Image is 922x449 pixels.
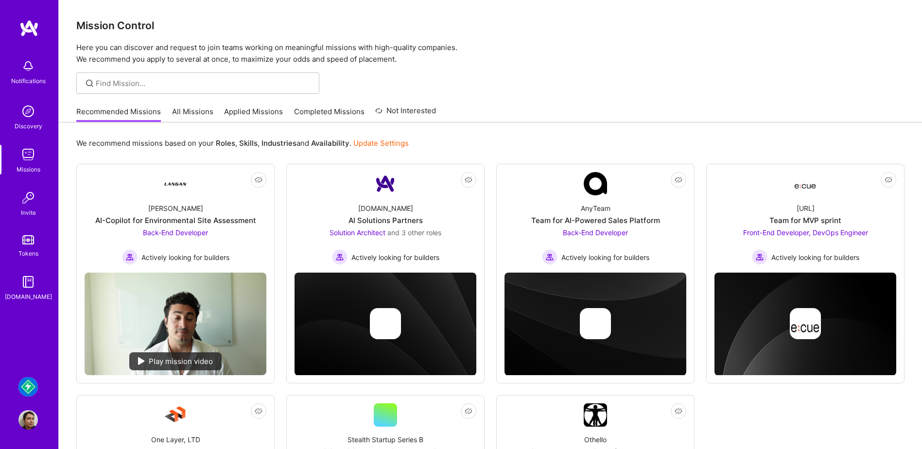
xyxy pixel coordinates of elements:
[76,138,409,148] p: We recommend missions based on your , , and .
[580,308,611,339] img: Company logo
[542,249,557,265] img: Actively looking for builders
[16,410,40,430] a: User Avatar
[295,172,476,265] a: Company Logo[DOMAIN_NAME]AI Solutions PartnersSolution Architect and 3 other rolesActively lookin...
[295,273,476,375] img: cover
[465,407,472,415] i: icon EyeClosed
[239,138,258,148] b: Skills
[584,403,607,427] img: Company Logo
[561,252,649,262] span: Actively looking for builders
[18,377,38,397] img: Mudflap: Fintech for Trucking
[353,138,409,148] a: Update Settings
[5,292,52,302] div: [DOMAIN_NAME]
[797,203,815,213] div: [URL]
[21,207,36,218] div: Invite
[675,407,682,415] i: icon EyeClosed
[16,377,40,397] a: Mudflap: Fintech for Trucking
[122,249,138,265] img: Actively looking for builders
[531,215,660,225] div: Team for AI-Powered Sales Platform
[330,228,385,237] span: Solution Architect
[85,273,266,375] img: No Mission
[18,145,38,164] img: teamwork
[18,102,38,121] img: discovery
[374,172,397,195] img: Company Logo
[15,121,42,131] div: Discovery
[584,434,607,445] div: Othello
[311,138,349,148] b: Availability
[22,235,34,244] img: tokens
[76,106,161,122] a: Recommended Missions
[581,203,610,213] div: AnyTeam
[348,434,423,445] div: Stealth Startup Series B
[76,19,905,32] h3: Mission Control
[143,228,208,237] span: Back-End Developer
[358,203,413,213] div: [DOMAIN_NAME]
[504,172,686,265] a: Company LogoAnyTeamTeam for AI-Powered Sales PlatformBack-End Developer Actively looking for buil...
[164,403,187,427] img: Company Logo
[216,138,235,148] b: Roles
[790,308,821,339] img: Company logo
[743,228,868,237] span: Front-End Developer, DevOps Engineer
[18,272,38,292] img: guide book
[563,228,628,237] span: Back-End Developer
[771,252,859,262] span: Actively looking for builders
[138,357,145,365] img: play
[18,188,38,207] img: Invite
[714,172,896,265] a: Company Logo[URL]Team for MVP sprintFront-End Developer, DevOps Engineer Actively looking for bui...
[584,172,607,195] img: Company Logo
[151,434,200,445] div: One Layer, LTD
[465,176,472,184] i: icon EyeClosed
[348,215,423,225] div: AI Solutions Partners
[675,176,682,184] i: icon EyeClosed
[18,410,38,430] img: User Avatar
[370,308,401,339] img: Company logo
[714,273,896,376] img: cover
[95,215,256,225] div: AI-Copilot for Environmental Site Assessment
[224,106,283,122] a: Applied Missions
[76,42,905,65] p: Here you can discover and request to join teams working on meaningful missions with high-quality ...
[19,19,39,37] img: logo
[85,172,266,265] a: Company Logo[PERSON_NAME]AI-Copilot for Environmental Site AssessmentBack-End Developer Actively ...
[769,215,841,225] div: Team for MVP sprint
[172,106,213,122] a: All Missions
[387,228,441,237] span: and 3 other roles
[255,176,262,184] i: icon EyeClosed
[148,203,203,213] div: [PERSON_NAME]
[11,76,46,86] div: Notifications
[18,56,38,76] img: bell
[18,248,38,259] div: Tokens
[504,273,686,375] img: cover
[752,249,767,265] img: Actively looking for builders
[96,78,312,88] input: Find Mission...
[141,252,229,262] span: Actively looking for builders
[885,176,892,184] i: icon EyeClosed
[261,138,296,148] b: Industries
[129,352,222,370] div: Play mission video
[375,105,436,122] a: Not Interested
[351,252,439,262] span: Actively looking for builders
[84,78,95,89] i: icon SearchGrey
[17,164,40,174] div: Missions
[255,407,262,415] i: icon EyeClosed
[332,249,348,265] img: Actively looking for builders
[294,106,365,122] a: Completed Missions
[794,175,817,192] img: Company Logo
[164,172,187,195] img: Company Logo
